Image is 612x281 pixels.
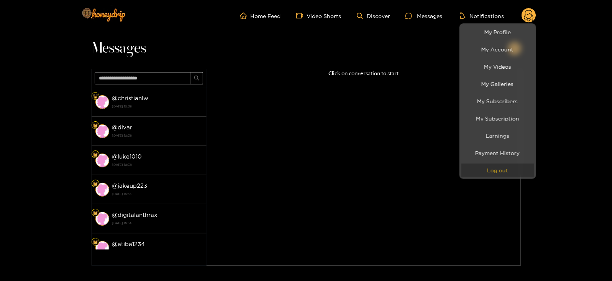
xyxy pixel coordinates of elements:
[461,146,534,160] a: Payment History
[461,25,534,39] a: My Profile
[461,43,534,56] a: My Account
[461,112,534,125] a: My Subscription
[461,129,534,142] a: Earnings
[461,77,534,91] a: My Galleries
[461,60,534,73] a: My Videos
[461,164,534,177] button: Log out
[461,94,534,108] a: My Subscribers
